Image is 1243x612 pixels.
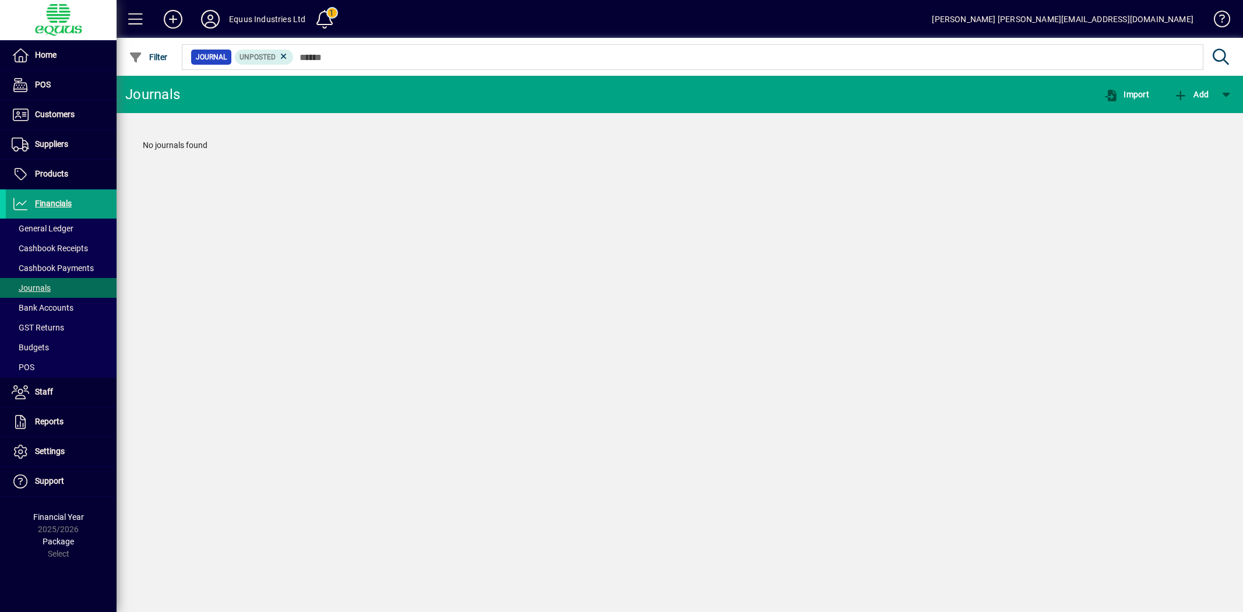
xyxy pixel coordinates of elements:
[125,85,180,104] div: Journals
[1174,90,1209,99] span: Add
[43,537,74,546] span: Package
[1205,2,1228,40] a: Knowledge Base
[6,160,117,189] a: Products
[6,357,117,377] a: POS
[12,363,34,372] span: POS
[6,337,117,357] a: Budgets
[129,52,168,62] span: Filter
[6,71,117,100] a: POS
[6,378,117,407] a: Staff
[126,47,171,68] button: Filter
[131,128,1228,163] div: No journals found
[35,50,57,59] span: Home
[932,10,1193,29] div: [PERSON_NAME] [PERSON_NAME][EMAIL_ADDRESS][DOMAIN_NAME]
[1104,90,1149,99] span: Import
[12,283,51,293] span: Journals
[12,303,73,312] span: Bank Accounts
[35,446,65,456] span: Settings
[6,219,117,238] a: General Ledger
[35,199,72,208] span: Financials
[6,130,117,159] a: Suppliers
[12,224,73,233] span: General Ledger
[6,467,117,496] a: Support
[192,9,229,30] button: Profile
[35,476,64,486] span: Support
[154,9,192,30] button: Add
[6,298,117,318] a: Bank Accounts
[35,139,68,149] span: Suppliers
[6,318,117,337] a: GST Returns
[235,50,294,65] mat-chip: Transaction status: Unposted
[33,512,84,522] span: Financial Year
[35,80,51,89] span: POS
[35,387,53,396] span: Staff
[240,53,276,61] span: Unposted
[6,278,117,298] a: Journals
[6,238,117,258] a: Cashbook Receipts
[6,437,117,466] a: Settings
[6,100,117,129] a: Customers
[1101,84,1152,105] button: Import
[6,407,117,437] a: Reports
[12,263,94,273] span: Cashbook Payments
[1171,84,1212,105] button: Add
[6,258,117,278] a: Cashbook Payments
[6,41,117,70] a: Home
[12,323,64,332] span: GST Returns
[35,417,64,426] span: Reports
[12,244,88,253] span: Cashbook Receipts
[35,169,68,178] span: Products
[229,10,306,29] div: Equus Industries Ltd
[35,110,75,119] span: Customers
[12,343,49,352] span: Budgets
[196,51,227,63] span: Journal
